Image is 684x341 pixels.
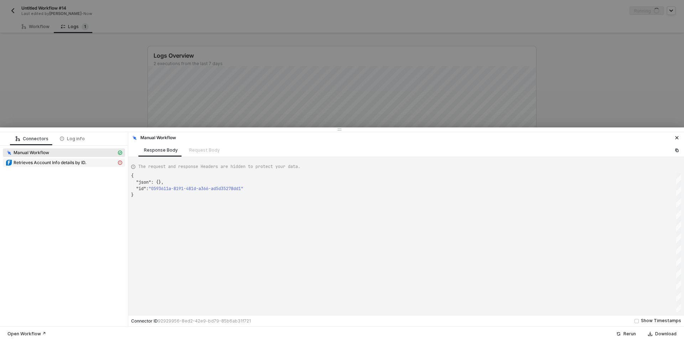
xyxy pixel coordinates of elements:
span: icon-logic [16,137,20,141]
div: Connectors [16,136,48,142]
div: Connector ID [131,318,251,324]
span: The request and response Headers are hidden to protect your data. [138,163,300,170]
div: Response Body [144,147,178,153]
span: Manual Workflow [3,148,125,157]
span: { [131,173,134,179]
span: } [131,192,134,198]
span: 92929956-8ed2-42e9-bd79-85b6ab31f721 [158,318,251,324]
span: icon-download [648,332,652,336]
span: Manual Workflow [14,150,49,156]
span: icon-copy-paste [675,148,679,152]
span: icon-close [675,136,679,140]
img: integration-icon [131,135,137,141]
div: Log info [60,136,85,142]
span: icon-exclamation [118,161,122,165]
span: "0593611a-8191-481d-a366-ad5d35278dd1" [149,186,243,192]
span: : {}, [151,179,164,185]
img: integration-icon [6,150,12,156]
span: icon-cards [118,151,122,155]
span: "id" [136,186,146,192]
div: Show Timestamps [641,318,681,324]
div: Download [655,331,677,337]
img: integration-icon [6,160,12,166]
button: Open Workflow ↗ [3,330,51,338]
button: Rerun [612,330,641,338]
span: Retrieves Account Info details by ID. [3,158,125,167]
span: : [146,186,149,192]
button: Download [643,330,681,338]
span: icon-success-page [616,332,621,336]
span: icon-drag-indicator [337,127,342,132]
div: Manual Workflow [131,135,176,141]
span: Retrieves Account Info details by ID. [14,160,87,166]
span: "json" [136,179,151,185]
div: Open Workflow ↗ [7,331,46,337]
div: Rerun [623,331,636,337]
